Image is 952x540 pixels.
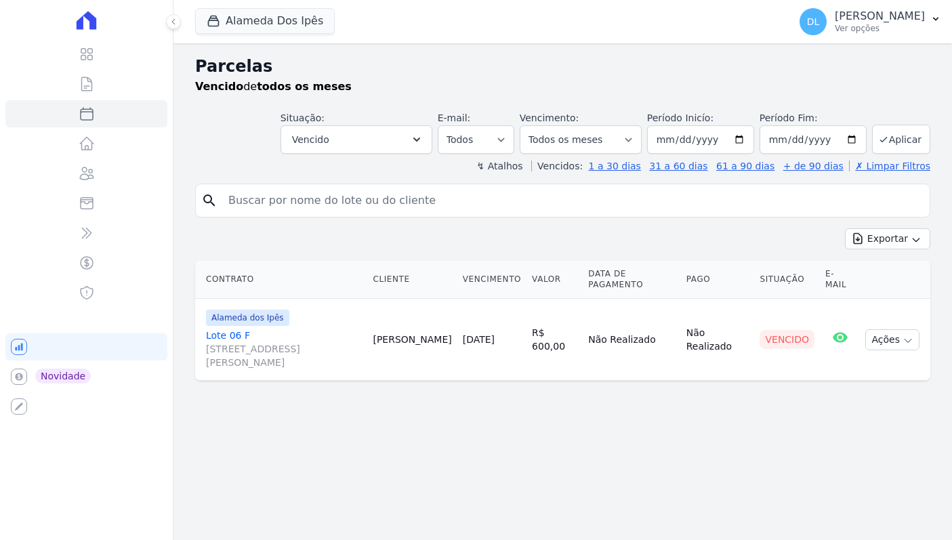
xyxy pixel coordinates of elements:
[754,260,820,299] th: Situação
[367,299,457,381] td: [PERSON_NAME]
[649,161,707,171] a: 31 a 60 dias
[438,112,471,123] label: E-mail:
[220,187,924,214] input: Buscar por nome do lote ou do cliente
[845,228,930,249] button: Exportar
[281,112,325,123] label: Situação:
[849,161,930,171] a: ✗ Limpar Filtros
[681,299,755,381] td: Não Realizado
[257,80,352,93] strong: todos os meses
[206,329,362,369] a: Lote 06 F[STREET_ADDRESS][PERSON_NAME]
[589,161,641,171] a: 1 a 30 dias
[583,299,680,381] td: Não Realizado
[583,260,680,299] th: Data de Pagamento
[647,112,713,123] label: Período Inicío:
[835,23,925,34] p: Ver opções
[760,330,814,349] div: Vencido
[281,125,432,154] button: Vencido
[5,363,167,390] a: Novidade
[807,17,820,26] span: DL
[526,299,583,381] td: R$ 600,00
[201,192,218,209] i: search
[820,260,860,299] th: E-mail
[457,260,526,299] th: Vencimento
[716,161,774,171] a: 61 a 90 dias
[520,112,579,123] label: Vencimento:
[760,111,867,125] label: Período Fim:
[195,79,352,95] p: de
[195,8,335,34] button: Alameda Dos Ipês
[789,3,952,41] button: DL [PERSON_NAME] Ver opções
[681,260,755,299] th: Pago
[526,260,583,299] th: Valor
[206,310,289,326] span: Alameda dos Ipês
[35,369,91,383] span: Novidade
[531,161,583,171] label: Vencidos:
[195,80,243,93] strong: Vencido
[195,54,930,79] h2: Parcelas
[783,161,844,171] a: + de 90 dias
[195,260,367,299] th: Contrato
[835,9,925,23] p: [PERSON_NAME]
[865,329,919,350] button: Ações
[476,161,522,171] label: ↯ Atalhos
[872,125,930,154] button: Aplicar
[206,342,362,369] span: [STREET_ADDRESS][PERSON_NAME]
[292,131,329,148] span: Vencido
[463,334,495,345] a: [DATE]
